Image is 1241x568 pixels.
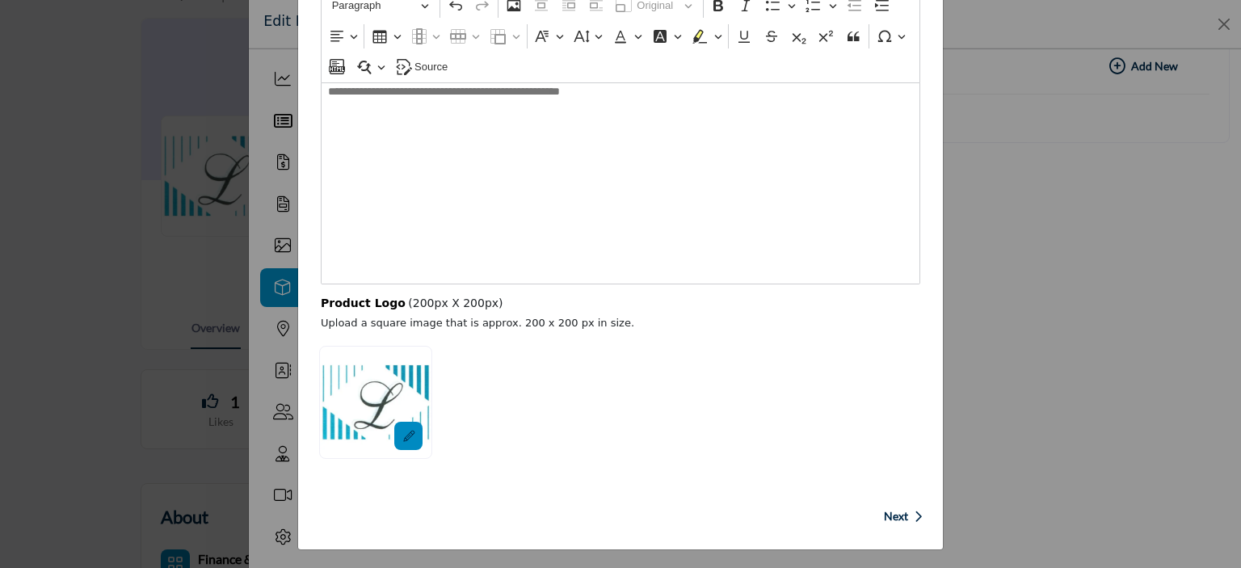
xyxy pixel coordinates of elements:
[321,295,406,312] b: Product Logo
[391,54,455,79] button: Source
[321,295,920,312] div: (200px X 200px)
[321,82,920,284] div: Editor editing area: main
[394,422,423,450] div: Aspect Ratio:1:1,Size:200x200px
[884,508,908,524] span: Next
[414,57,448,77] span: Source
[879,497,918,536] button: Next
[313,315,763,331] p: Upload a square image that is approx. 200 x 200 px in size.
